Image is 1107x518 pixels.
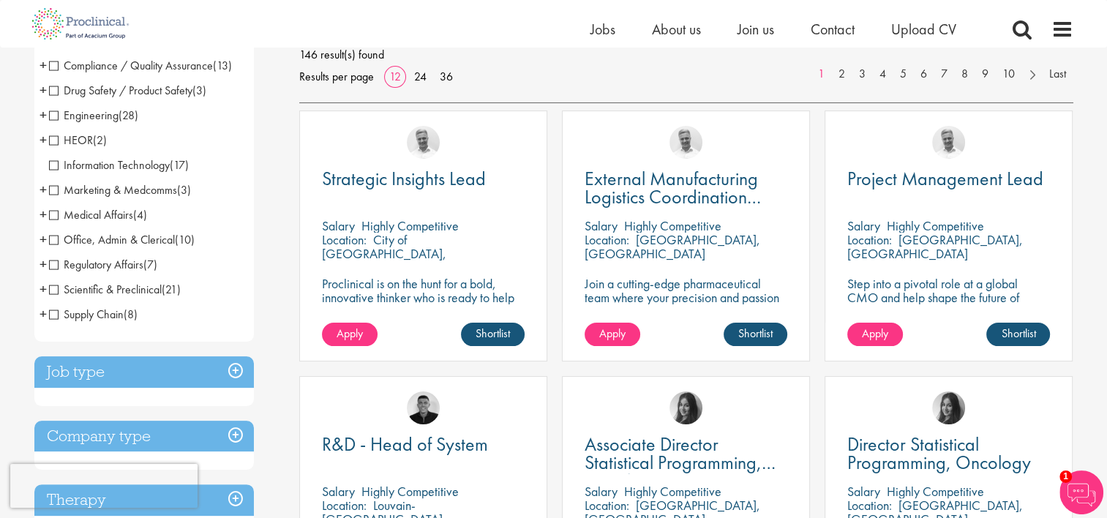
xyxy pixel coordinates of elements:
[49,257,157,272] span: Regulatory Affairs
[847,483,880,500] span: Salary
[34,356,254,388] h3: Job type
[852,66,873,83] a: 3
[932,126,965,159] img: Joshua Bye
[669,126,702,159] img: Joshua Bye
[40,79,47,101] span: +
[724,323,787,346] a: Shortlist
[1042,66,1073,83] a: Last
[872,66,893,83] a: 4
[913,66,934,83] a: 6
[40,104,47,126] span: +
[585,231,629,248] span: Location:
[585,231,760,262] p: [GEOGRAPHIC_DATA], [GEOGRAPHIC_DATA]
[811,20,855,39] span: Contact
[738,20,774,39] a: Join us
[49,157,170,173] span: Information Technology
[40,228,47,250] span: +
[1059,470,1103,514] img: Chatbot
[322,483,355,500] span: Salary
[893,66,914,83] a: 5
[407,126,440,159] img: Joshua Bye
[40,179,47,200] span: +
[585,217,618,234] span: Salary
[124,307,138,322] span: (8)
[49,282,181,297] span: Scientific & Preclinical
[170,157,189,173] span: (17)
[322,323,378,346] a: Apply
[192,83,206,98] span: (3)
[49,307,124,322] span: Supply Chain
[585,435,787,472] a: Associate Director Statistical Programming, Oncology
[40,303,47,325] span: +
[49,108,138,123] span: Engineering
[49,83,206,98] span: Drug Safety / Product Safety
[322,217,355,234] span: Salary
[49,232,195,247] span: Office, Admin & Clerical
[811,66,832,83] a: 1
[891,20,956,39] a: Upload CV
[847,231,1023,262] p: [GEOGRAPHIC_DATA], [GEOGRAPHIC_DATA]
[669,391,702,424] img: Heidi Hennigan
[585,166,761,228] span: External Manufacturing Logistics Coordination Support
[847,435,1050,472] a: Director Statistical Programming, Oncology
[40,253,47,275] span: +
[49,157,189,173] span: Information Technology
[409,69,432,84] a: 24
[847,170,1050,188] a: Project Management Lead
[337,326,363,341] span: Apply
[847,323,903,346] a: Apply
[847,231,892,248] span: Location:
[652,20,701,39] a: About us
[887,217,984,234] p: Highly Competitive
[49,282,162,297] span: Scientific & Preclinical
[299,44,1073,66] span: 146 result(s) found
[847,217,880,234] span: Salary
[585,170,787,206] a: External Manufacturing Logistics Coordination Support
[361,483,459,500] p: Highly Competitive
[322,231,367,248] span: Location:
[590,20,615,39] a: Jobs
[10,464,198,508] iframe: reCAPTCHA
[932,391,965,424] img: Heidi Hennigan
[93,132,107,148] span: (2)
[461,323,525,346] a: Shortlist
[407,391,440,424] img: Christian Andersen
[49,58,232,73] span: Compliance / Quality Assurance
[847,166,1043,191] span: Project Management Lead
[585,323,640,346] a: Apply
[585,497,629,514] span: Location:
[143,257,157,272] span: (7)
[49,132,107,148] span: HEOR
[40,278,47,300] span: +
[847,277,1050,318] p: Step into a pivotal role at a global CMO and help shape the future of healthcare manufacturing.
[585,483,618,500] span: Salary
[49,132,93,148] span: HEOR
[34,421,254,452] div: Company type
[322,435,525,454] a: R&D - Head of System
[986,323,1050,346] a: Shortlist
[1059,470,1072,483] span: 1
[133,207,147,222] span: (4)
[624,483,721,500] p: Highly Competitive
[384,69,406,84] a: 12
[934,66,955,83] a: 7
[322,231,446,276] p: City of [GEOGRAPHIC_DATA], [GEOGRAPHIC_DATA]
[322,432,488,457] span: R&D - Head of System
[624,217,721,234] p: Highly Competitive
[49,232,175,247] span: Office, Admin & Clerical
[49,207,133,222] span: Medical Affairs
[847,432,1031,475] span: Director Statistical Programming, Oncology
[975,66,996,83] a: 9
[954,66,975,83] a: 8
[40,54,47,76] span: +
[177,182,191,198] span: (3)
[40,203,47,225] span: +
[887,483,984,500] p: Highly Competitive
[49,58,213,73] span: Compliance / Quality Assurance
[49,207,147,222] span: Medical Affairs
[49,182,191,198] span: Marketing & Medcomms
